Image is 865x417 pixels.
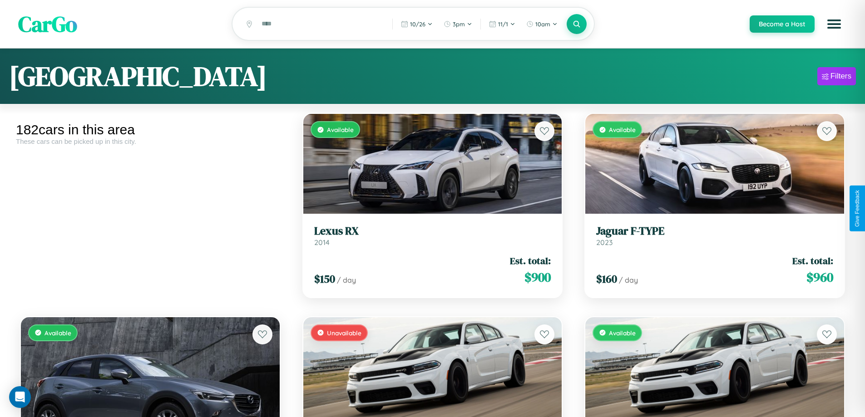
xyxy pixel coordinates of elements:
button: Filters [817,67,856,85]
div: Filters [830,72,851,81]
button: 11/1 [484,17,520,31]
span: Available [327,126,354,133]
span: $ 960 [806,268,833,286]
h1: [GEOGRAPHIC_DATA] [9,58,267,95]
h3: Lexus RX [314,225,551,238]
span: 3pm [453,20,465,28]
h3: Jaguar F-TYPE [596,225,833,238]
span: Available [44,329,71,337]
span: Unavailable [327,329,361,337]
span: / day [337,275,356,285]
div: 182 cars in this area [16,122,285,137]
span: / day [619,275,638,285]
button: 10/26 [396,17,437,31]
a: Jaguar F-TYPE2023 [596,225,833,247]
span: 2014 [314,238,330,247]
span: 10 / 26 [410,20,425,28]
button: Become a Host [750,15,815,33]
button: 3pm [439,17,477,31]
span: Est. total: [510,254,551,267]
span: $ 160 [596,271,617,286]
span: 2023 [596,238,613,247]
span: Est. total: [792,254,833,267]
div: Open Intercom Messenger [9,386,31,408]
div: These cars can be picked up in this city. [16,137,285,145]
span: 10am [535,20,550,28]
span: Available [609,126,636,133]
span: $ 900 [524,268,551,286]
span: Available [609,329,636,337]
button: Open menu [821,11,847,37]
button: 10am [522,17,562,31]
span: 11 / 1 [498,20,508,28]
a: Lexus RX2014 [314,225,551,247]
span: CarGo [18,9,77,39]
div: Give Feedback [854,190,860,227]
span: $ 150 [314,271,335,286]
